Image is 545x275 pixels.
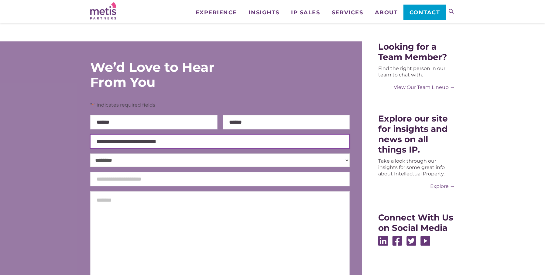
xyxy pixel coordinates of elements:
span: Experience [196,10,237,15]
a: Contact [403,5,446,20]
span: Services [332,10,363,15]
div: Take a look through our insights for some great info about Intellectual Property. [378,158,455,177]
a: Explore → [378,183,455,189]
div: We’d Love to Hear From You [90,60,251,90]
a: View Our Team Lineup → [378,84,455,90]
img: Youtube [420,236,430,246]
img: Metis Partners [90,2,116,19]
span: Insights [249,10,279,15]
span: Contact [410,10,440,15]
div: Explore our site for insights and news on all things IP. [378,113,455,155]
div: Connect With Us on Social Media [378,212,455,233]
div: Find the right person in our team to chat with. [378,65,455,78]
img: Twitter [406,236,416,246]
div: Looking for a Team Member? [378,41,455,62]
span: About [375,10,398,15]
span: IP Sales [291,10,320,15]
img: Linkedin [378,236,388,246]
img: Facebook [392,236,402,246]
p: " " indicates required fields [90,102,350,108]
